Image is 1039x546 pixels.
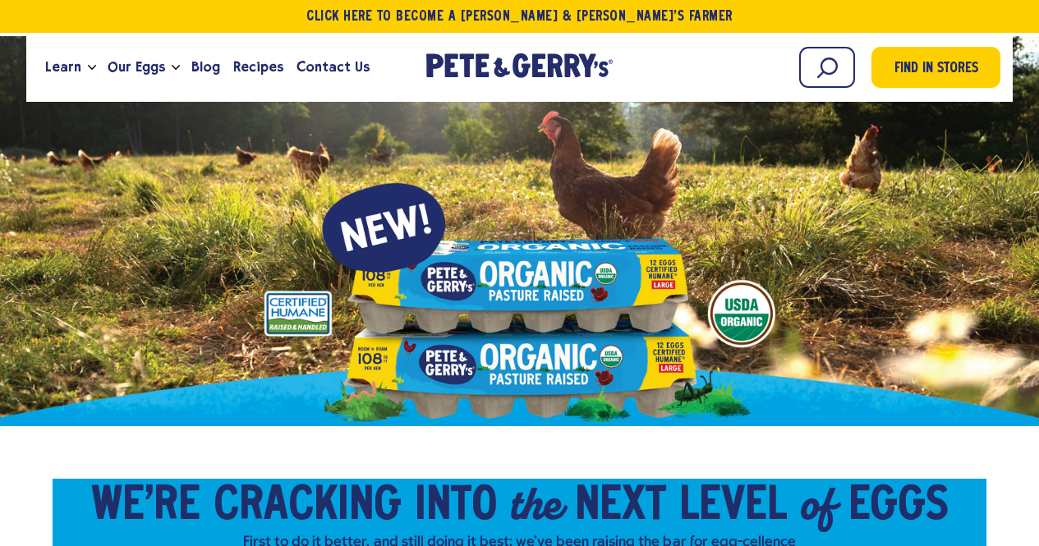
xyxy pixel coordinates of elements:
span: Find in Stores [894,58,978,80]
span: Our Eggs [108,57,165,77]
a: Blog [185,45,227,89]
input: Search [799,47,855,88]
span: into [415,482,497,531]
span: Learn [45,57,81,77]
span: Blog [191,57,220,77]
span: Next [575,482,666,531]
span: Eggs​ [848,482,949,531]
a: Find in Stores [871,47,1000,88]
a: Our Eggs [101,45,172,89]
em: of [800,474,835,533]
a: Learn [39,45,88,89]
span: We’re [91,482,200,531]
a: Contact Us [290,45,376,89]
span: Contact Us [297,57,370,77]
button: Open the dropdown menu for Our Eggs [172,65,180,71]
a: Recipes [227,45,290,89]
span: Recipes [233,57,283,77]
button: Open the dropdown menu for Learn [88,65,96,71]
em: the [510,474,562,533]
span: Level [679,482,787,531]
span: Cracking [214,482,402,531]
